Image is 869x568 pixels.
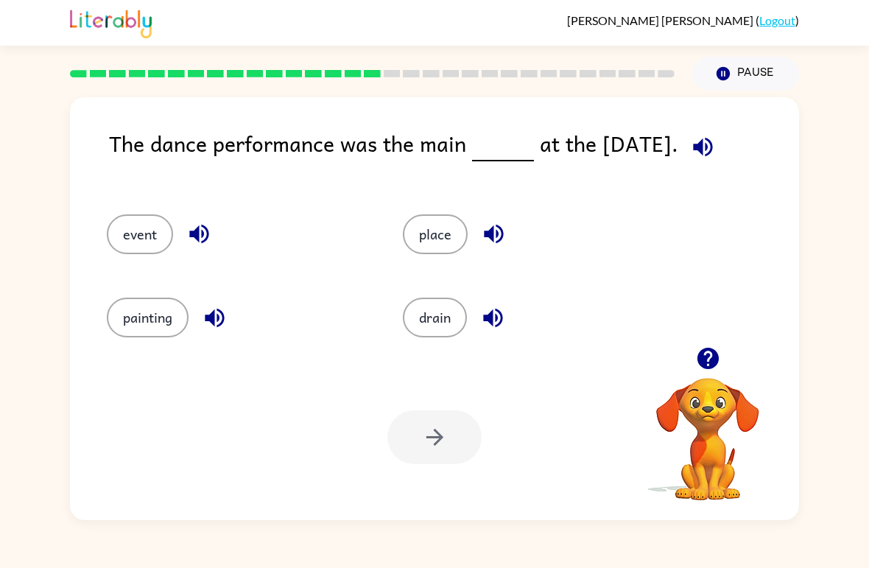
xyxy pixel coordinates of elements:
button: painting [107,298,189,337]
img: Literably [70,6,152,38]
button: Pause [692,57,799,91]
a: Logout [759,13,795,27]
button: place [403,214,468,254]
video: Your browser must support playing .mp4 files to use Literably. Please try using another browser. [634,355,781,502]
button: drain [403,298,467,337]
div: ( ) [567,13,799,27]
span: [PERSON_NAME] [PERSON_NAME] [567,13,756,27]
div: The dance performance was the main at the [DATE]. [109,127,799,185]
button: event [107,214,173,254]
